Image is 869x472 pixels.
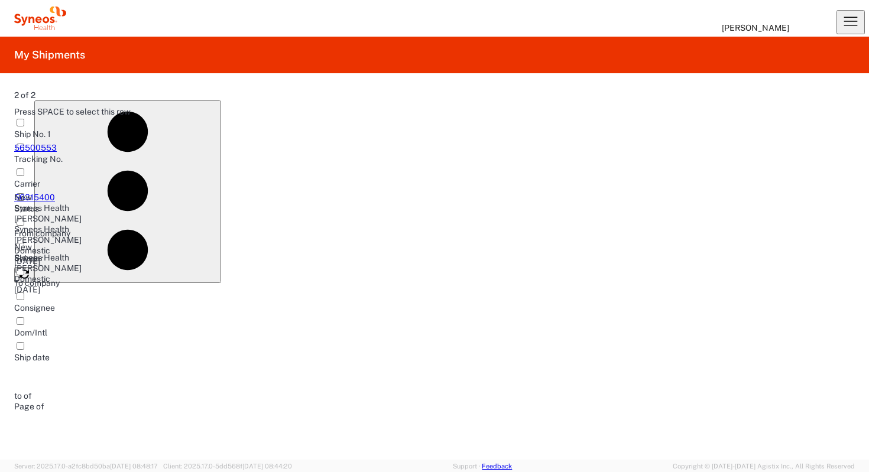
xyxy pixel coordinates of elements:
span: New [14,242,32,252]
span: New [14,193,32,202]
input: Column with Header Selection [17,292,24,300]
input: Column with Header Selection [17,119,24,126]
span: Syneos Health [14,224,69,234]
span: Carrier [14,179,40,188]
span: Domestic [14,274,50,284]
span: [DATE] 08:44:20 [242,463,292,470]
span: [DATE] 08:48:17 [110,463,158,470]
span: Syneos Health [14,253,69,262]
span: Dom/Intl [14,328,47,337]
span: Syneos Health [14,203,69,213]
span: Server: 2025.17.0-a2fc8bd50ba [14,463,158,470]
a: Support [453,463,482,470]
span: 1 [47,129,51,139]
span: Copyright © [DATE]-[DATE] Agistix Inc., All Rights Reserved [673,461,855,471]
span: of [36,402,44,411]
h2: My Shipments [14,48,85,62]
span: Client: 2025.17.0-5dd568f [163,463,292,470]
span: Page [14,402,34,411]
span: of [24,391,32,401]
span: Sarah Ceron [14,214,82,223]
span: Ship No. [14,129,46,139]
div: Press SPACE to select this row [14,106,869,117]
span: Ship date [14,353,50,362]
span: [PERSON_NAME] [722,23,789,32]
span: to [14,391,22,401]
span: 07/26/2025 [14,285,40,294]
span: Serge Stambolyan [14,263,82,273]
span: Consignee [14,303,55,313]
a: 56500553 [14,143,57,152]
input: Column with Header Selection [17,168,24,176]
div: 2 of 2 [14,90,869,100]
input: Column with Header Selection [17,342,24,350]
a: Feedback [482,463,512,470]
input: Column with Header Selection [17,317,24,325]
span: Serge Stambolyan [14,235,82,245]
